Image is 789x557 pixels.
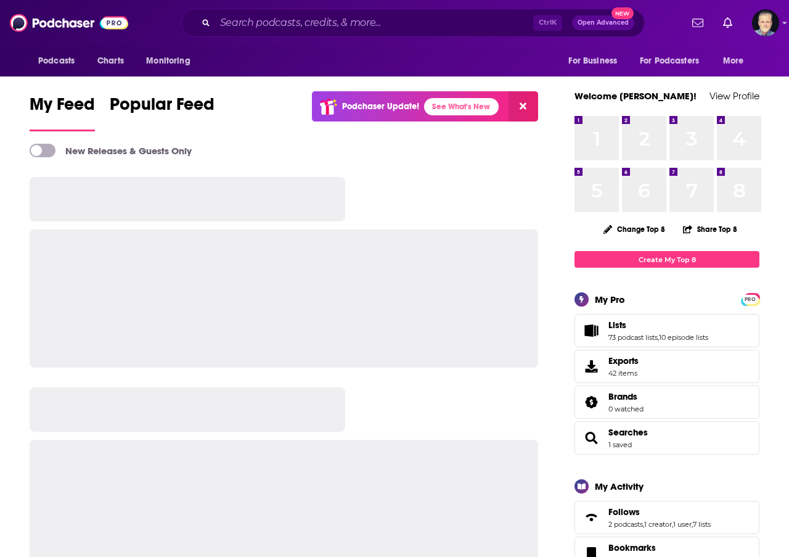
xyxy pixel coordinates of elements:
[608,369,639,378] span: 42 items
[568,52,617,70] span: For Business
[608,355,639,366] span: Exports
[137,49,206,73] button: open menu
[608,320,708,331] a: Lists
[640,52,699,70] span: For Podcasters
[579,322,603,339] a: Lists
[687,12,708,33] a: Show notifications dropdown
[644,520,672,529] a: 1 creator
[608,320,626,331] span: Lists
[672,520,673,529] span: ,
[608,333,658,342] a: 73 podcast lists
[608,542,680,553] a: Bookmarks
[608,391,637,402] span: Brands
[578,20,629,26] span: Open Advanced
[752,9,779,36] img: User Profile
[30,94,95,131] a: My Feed
[574,314,759,347] span: Lists
[714,49,759,73] button: open menu
[30,94,95,122] span: My Feed
[723,52,744,70] span: More
[608,440,632,449] a: 1 saved
[608,542,656,553] span: Bookmarks
[424,98,499,115] a: See What's New
[643,520,644,529] span: ,
[89,49,131,73] a: Charts
[658,333,659,342] span: ,
[10,11,128,35] img: Podchaser - Follow, Share and Rate Podcasts
[595,481,644,492] div: My Activity
[743,294,758,303] a: PRO
[692,520,693,529] span: ,
[574,386,759,419] span: Brands
[579,429,603,447] a: Searches
[30,144,192,157] a: New Releases & Guests Only
[215,13,533,33] input: Search podcasts, credits, & more...
[608,520,643,529] a: 2 podcasts
[560,49,632,73] button: open menu
[608,427,648,438] a: Searches
[579,509,603,526] a: Follows
[574,90,697,102] a: Welcome [PERSON_NAME]!
[38,52,75,70] span: Podcasts
[110,94,215,131] a: Popular Feed
[574,421,759,455] span: Searches
[752,9,779,36] span: Logged in as JonesLiterary
[709,90,759,102] a: View Profile
[743,295,758,304] span: PRO
[110,94,215,122] span: Popular Feed
[97,52,124,70] span: Charts
[595,294,625,305] div: My Pro
[533,15,562,31] span: Ctrl K
[752,9,779,36] button: Show profile menu
[608,506,640,518] span: Follows
[608,405,644,413] a: 0 watched
[659,333,708,342] a: 10 episode lists
[572,15,634,30] button: Open AdvancedNew
[632,49,717,73] button: open menu
[611,7,634,19] span: New
[574,251,759,268] a: Create My Top 8
[181,9,645,37] div: Search podcasts, credits, & more...
[693,520,711,529] a: 7 lists
[718,12,737,33] a: Show notifications dropdown
[574,350,759,383] a: Exports
[608,506,711,518] a: Follows
[596,221,672,237] button: Change Top 8
[673,520,692,529] a: 1 user
[608,391,644,402] a: Brands
[342,101,419,112] p: Podchaser Update!
[30,49,91,73] button: open menu
[682,217,738,241] button: Share Top 8
[579,358,603,375] span: Exports
[579,394,603,411] a: Brands
[574,501,759,534] span: Follows
[146,52,190,70] span: Monitoring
